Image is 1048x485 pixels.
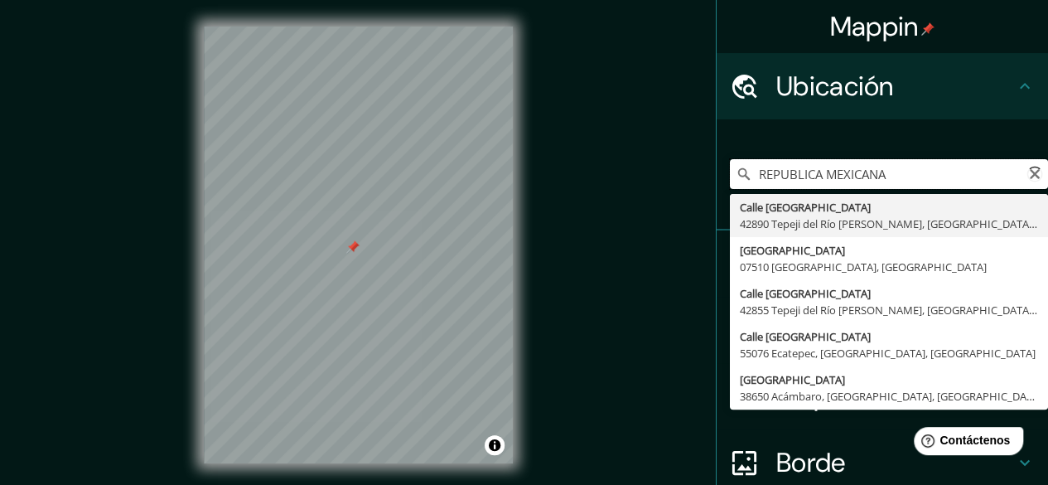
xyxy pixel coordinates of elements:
[717,230,1048,297] div: Patas
[776,69,894,104] font: Ubicación
[901,420,1030,467] iframe: Lanzador de widgets de ayuda
[740,372,845,387] font: [GEOGRAPHIC_DATA]
[740,346,1036,361] font: 55076 Ecatepec, [GEOGRAPHIC_DATA], [GEOGRAPHIC_DATA]
[740,329,871,344] font: Calle [GEOGRAPHIC_DATA]
[740,259,987,274] font: 07510 [GEOGRAPHIC_DATA], [GEOGRAPHIC_DATA]
[485,435,505,455] button: Activar o desactivar atribución
[830,9,919,44] font: Mappin
[204,27,513,463] canvas: Mapa
[740,200,871,215] font: Calle [GEOGRAPHIC_DATA]
[740,243,845,258] font: [GEOGRAPHIC_DATA]
[776,445,846,480] font: Borde
[921,22,935,36] img: pin-icon.png
[740,286,871,301] font: Calle [GEOGRAPHIC_DATA]
[730,159,1048,189] input: Elige tu ciudad o zona
[717,53,1048,119] div: Ubicación
[717,297,1048,363] div: Estilo
[717,363,1048,429] div: Disposición
[740,389,1042,404] font: 38650 Acámbaro, [GEOGRAPHIC_DATA], [GEOGRAPHIC_DATA]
